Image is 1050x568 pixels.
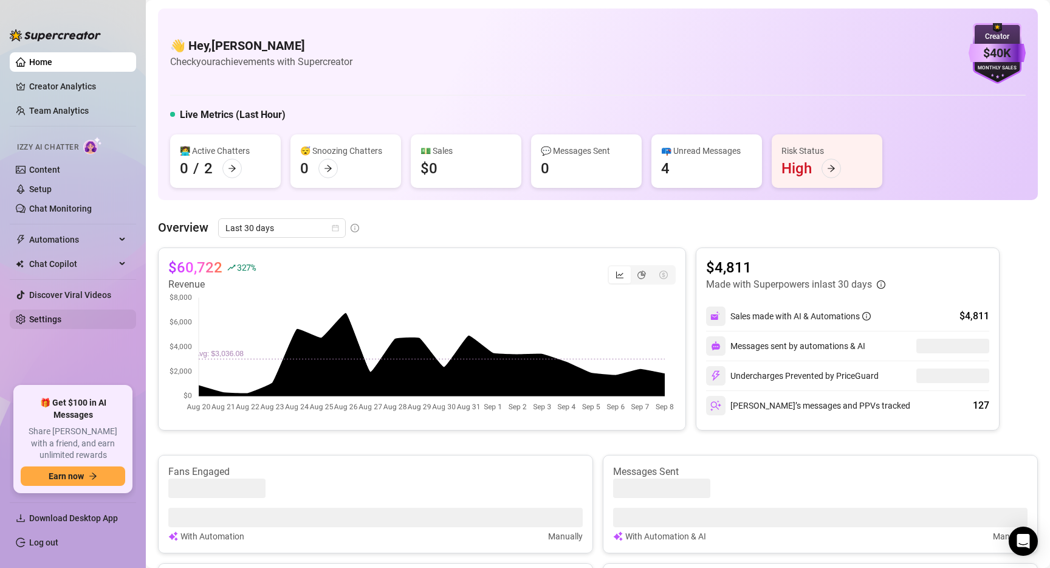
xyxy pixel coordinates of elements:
button: Earn nowarrow-right [21,466,125,486]
span: info-circle [351,224,359,232]
a: Settings [29,314,61,324]
div: 👩‍💻 Active Chatters [180,144,271,158]
span: arrow-right [827,164,836,173]
a: Home [29,57,52,67]
article: With Automation & AI [625,530,706,543]
a: Setup [29,184,52,194]
img: svg%3e [710,370,721,381]
div: segmented control [608,265,676,285]
div: Creator [969,31,1026,43]
span: Last 30 days [225,219,338,237]
a: Team Analytics [29,106,89,116]
div: $40K [969,44,1026,63]
span: arrow-right [324,164,332,173]
div: 😴 Snoozing Chatters [300,144,391,158]
span: Share [PERSON_NAME] with a friend, and earn unlimited rewards [21,426,125,462]
div: 2 [204,159,213,178]
div: 📪 Unread Messages [661,144,752,158]
span: line-chart [616,271,624,279]
img: svg%3e [711,341,721,351]
a: Content [29,165,60,175]
div: 0 [180,159,188,178]
img: svg%3e [710,400,721,411]
article: Made with Superpowers in last 30 days [706,277,872,292]
span: 327 % [237,261,256,273]
span: Izzy AI Chatter [17,142,78,153]
a: Chat Monitoring [29,204,92,213]
span: arrow-right [228,164,236,173]
img: Chat Copilot [16,260,24,268]
div: 💬 Messages Sent [541,144,632,158]
article: Check your achievements with Supercreator [170,54,352,69]
article: $60,722 [168,258,222,277]
h5: Live Metrics (Last Hour) [180,108,286,122]
article: Fans Engaged [168,465,583,479]
div: Open Intercom Messenger [1009,527,1038,556]
span: Earn now [49,471,84,481]
span: info-circle [877,280,885,289]
a: Log out [29,538,58,547]
article: With Automation [180,530,244,543]
img: svg%3e [168,530,178,543]
article: Overview [158,218,208,237]
article: Messages Sent [613,465,1028,479]
span: dollar-circle [659,271,668,279]
span: rise [227,263,236,272]
div: 127 [973,398,989,413]
article: $4,811 [706,258,885,277]
img: logo-BBDzfeDw.svg [10,29,101,41]
article: Revenue [168,277,256,292]
div: Monthly Sales [969,64,1026,72]
div: Risk Status [781,144,873,158]
article: Manually [548,530,583,543]
span: Chat Copilot [29,254,115,274]
div: Sales made with AI & Automations [730,310,871,323]
div: Messages sent by automations & AI [706,336,865,356]
div: 0 [541,159,549,178]
span: info-circle [862,312,871,320]
span: download [16,513,26,523]
img: svg%3e [710,311,721,322]
div: $0 [420,159,437,178]
span: arrow-right [89,472,97,480]
div: [PERSON_NAME]’s messages and PPVs tracked [706,396,910,415]
span: pie-chart [637,271,646,279]
div: 💵 Sales [420,144,512,158]
a: Creator Analytics [29,77,126,96]
span: calendar [332,224,339,232]
span: thunderbolt [16,235,26,244]
img: purple-badge-B9DA21FR.svg [969,23,1026,84]
h4: 👋 Hey, [PERSON_NAME] [170,37,352,54]
span: Download Desktop App [29,513,118,523]
div: $4,811 [959,309,989,324]
span: 🎁 Get $100 in AI Messages [21,397,125,421]
img: svg%3e [613,530,623,543]
div: 0 [300,159,309,178]
div: 4 [661,159,670,178]
div: Undercharges Prevented by PriceGuard [706,366,879,386]
img: AI Chatter [83,137,102,154]
a: Discover Viral Videos [29,290,111,300]
article: Manually [993,530,1028,543]
span: Automations [29,230,115,249]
